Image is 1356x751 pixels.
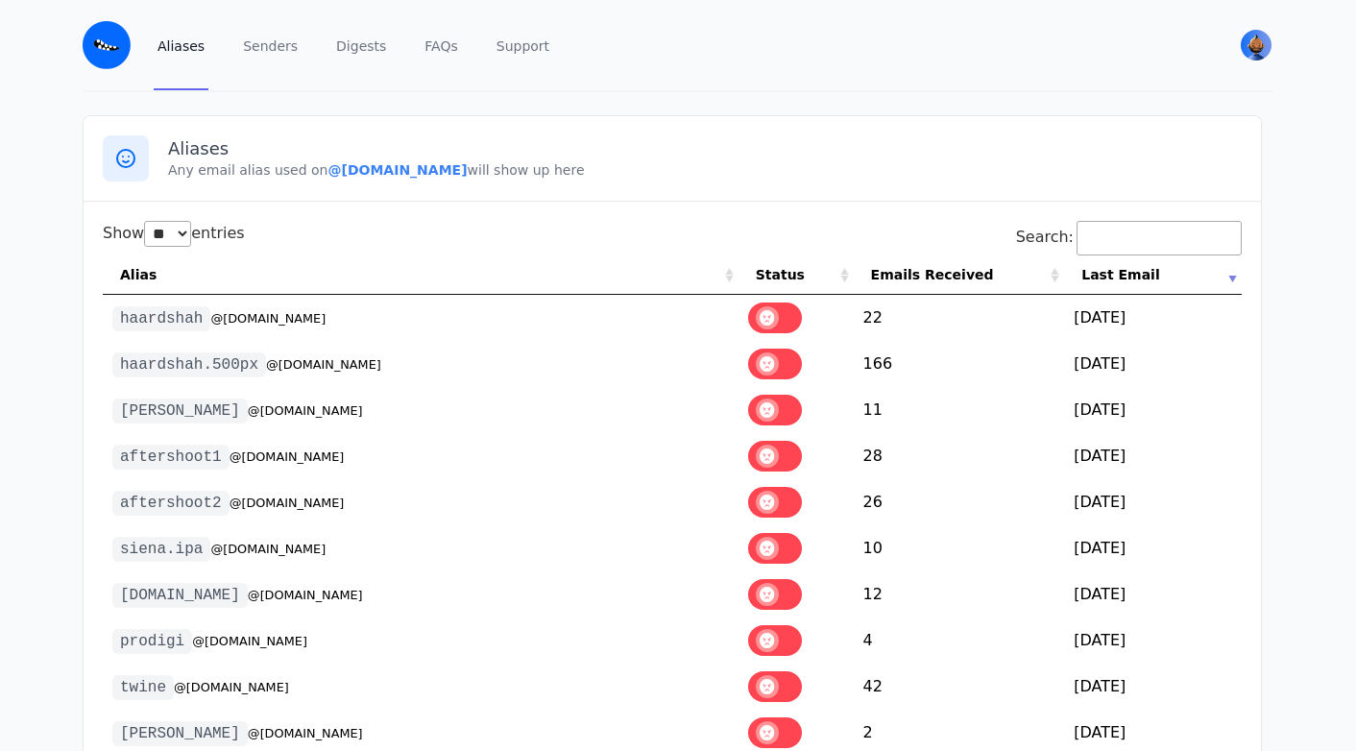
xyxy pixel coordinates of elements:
code: twine [112,675,174,700]
td: 12 [854,571,1065,618]
img: Email Monster [83,21,131,69]
small: @[DOMAIN_NAME] [210,542,326,556]
td: 10 [854,525,1065,571]
small: @[DOMAIN_NAME] [230,449,345,464]
td: [DATE] [1064,433,1242,479]
td: [DATE] [1064,479,1242,525]
label: Show entries [103,224,245,242]
code: [PERSON_NAME] [112,721,248,746]
td: [DATE] [1064,295,1242,341]
td: 42 [854,664,1065,710]
small: @[DOMAIN_NAME] [210,311,326,326]
code: [PERSON_NAME] [112,399,248,424]
code: haardshah [112,306,210,331]
b: @[DOMAIN_NAME] [327,162,467,178]
p: Any email alias used on will show up here [168,160,1242,180]
td: [DATE] [1064,525,1242,571]
td: 4 [854,618,1065,664]
small: @[DOMAIN_NAME] [248,588,363,602]
td: 28 [854,433,1065,479]
td: 11 [854,387,1065,433]
td: [DATE] [1064,387,1242,433]
small: @[DOMAIN_NAME] [192,634,307,648]
th: Status: activate to sort column ascending [739,255,854,295]
td: 166 [854,341,1065,387]
code: [DOMAIN_NAME] [112,583,248,608]
small: @[DOMAIN_NAME] [266,357,381,372]
th: Last Email: activate to sort column ascending [1064,255,1242,295]
small: @[DOMAIN_NAME] [248,403,363,418]
td: 22 [854,295,1065,341]
small: @[DOMAIN_NAME] [248,726,363,740]
td: [DATE] [1064,618,1242,664]
code: siena.ipa [112,537,210,562]
button: User menu [1239,28,1273,62]
small: @[DOMAIN_NAME] [174,680,289,694]
th: Emails Received: activate to sort column ascending [854,255,1065,295]
img: Haard's Avatar [1241,30,1271,61]
h3: Aliases [168,137,1242,160]
td: 26 [854,479,1065,525]
td: [DATE] [1064,571,1242,618]
th: Alias: activate to sort column ascending [103,255,739,295]
code: prodigi [112,629,192,654]
select: Showentries [144,221,191,247]
td: [DATE] [1064,341,1242,387]
code: haardshah.500px [112,352,266,377]
code: aftershoot2 [112,491,230,516]
td: [DATE] [1064,664,1242,710]
input: Search: [1077,221,1242,255]
label: Search: [1016,228,1242,246]
small: @[DOMAIN_NAME] [230,496,345,510]
code: aftershoot1 [112,445,230,470]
